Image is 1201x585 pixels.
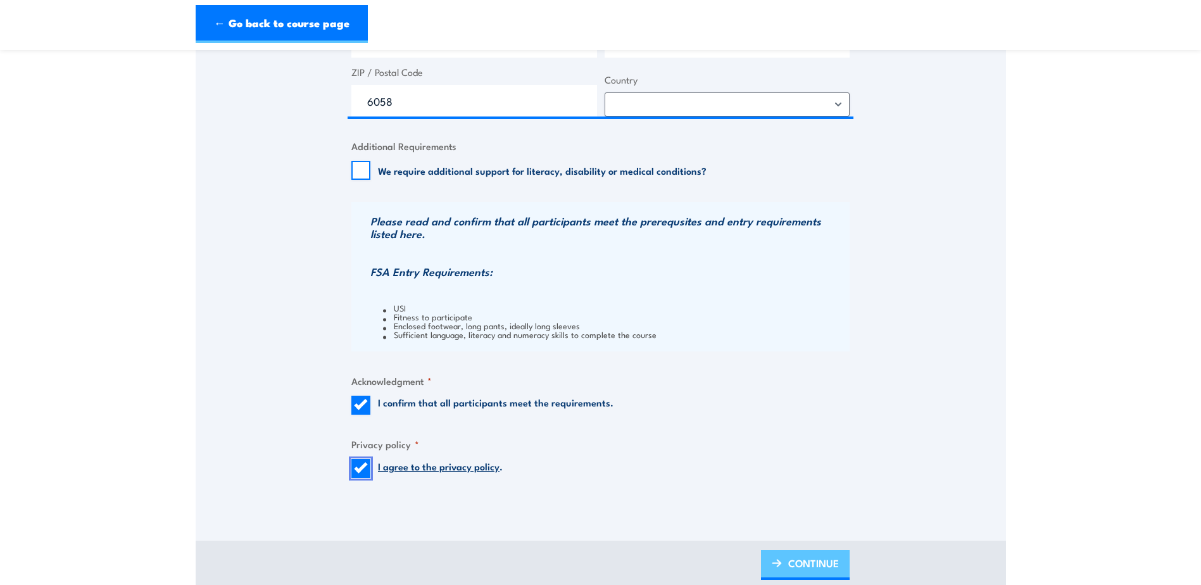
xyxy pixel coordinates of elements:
label: Country [605,73,850,87]
span: CONTINUE [788,546,839,580]
h3: Please read and confirm that all participants meet the prerequsites and entry requirements listed... [370,215,846,240]
label: I confirm that all participants meet the requirements. [378,396,613,415]
a: I agree to the privacy policy [378,459,500,473]
li: USI [383,303,846,312]
h3: FSA Entry Requirements: [370,265,846,278]
label: We require additional support for literacy, disability or medical conditions? [378,164,707,177]
label: . [378,459,503,478]
li: Sufficient language, literacy and numeracy skills to complete the course [383,330,846,339]
label: ZIP / Postal Code [351,65,597,80]
legend: Acknowledgment [351,374,432,388]
legend: Privacy policy [351,437,419,451]
legend: Additional Requirements [351,139,456,153]
li: Fitness to participate [383,312,846,321]
a: CONTINUE [761,550,850,580]
li: Enclosed footwear, long pants, ideally long sleeves [383,321,846,330]
a: ← Go back to course page [196,5,368,43]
